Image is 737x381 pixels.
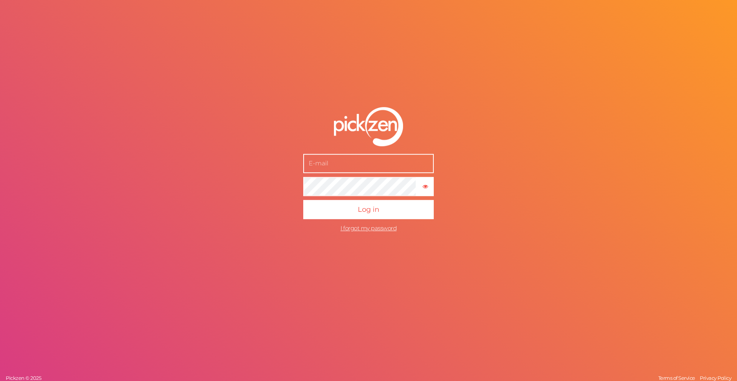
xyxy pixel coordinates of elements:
input: E-mail [303,154,434,173]
a: Privacy Policy [698,375,733,381]
span: Terms of Service [658,375,695,381]
span: Privacy Policy [700,375,731,381]
a: Pickzen © 2025 [4,375,43,381]
a: Terms of Service [656,375,697,381]
a: I forgot my password [340,224,397,232]
span: Log in [358,205,379,214]
img: pz-logo-white.png [334,107,403,146]
button: Log in [303,200,434,219]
